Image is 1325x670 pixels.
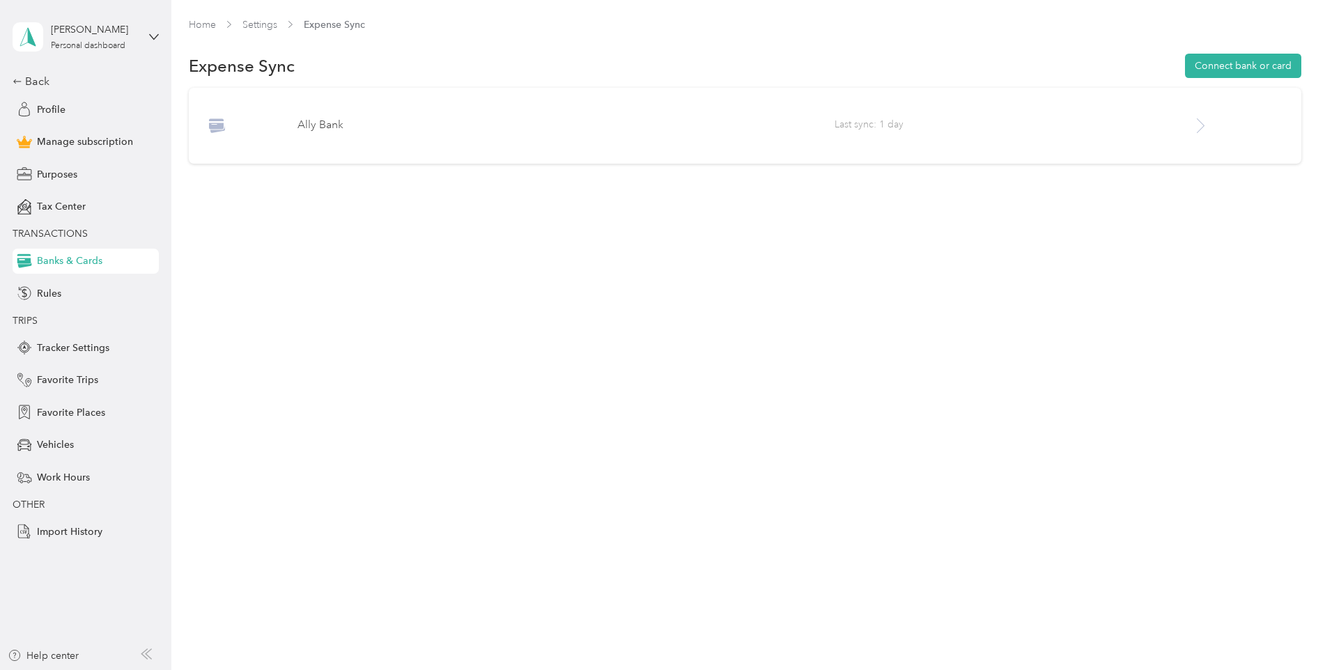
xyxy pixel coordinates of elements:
[835,117,1193,134] span: Last sync: 1 day
[304,17,365,32] span: Expense Sync
[13,228,88,240] span: TRANSACTIONS
[1247,592,1325,670] iframe: Everlance-gr Chat Button Frame
[51,22,138,37] div: [PERSON_NAME]
[37,373,98,387] span: Favorite Trips
[37,437,74,452] span: Vehicles
[37,341,109,355] span: Tracker Settings
[37,405,105,420] span: Favorite Places
[8,648,79,663] button: Help center
[37,470,90,485] span: Work Hours
[13,73,152,90] div: Back
[37,524,102,539] span: Import History
[242,19,277,31] a: Settings
[37,167,77,182] span: Purposes
[51,42,125,50] div: Personal dashboard
[189,19,216,31] a: Home
[1185,54,1301,78] button: Connect bank or card
[37,286,61,301] span: Rules
[37,102,65,117] span: Profile
[189,59,295,73] span: Expense Sync
[13,499,45,511] span: OTHER
[37,254,102,268] span: Banks & Cards
[37,134,133,149] span: Manage subscription
[37,199,86,214] span: Tax Center
[297,117,834,134] p: Ally Bank
[13,315,38,327] span: TRIPS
